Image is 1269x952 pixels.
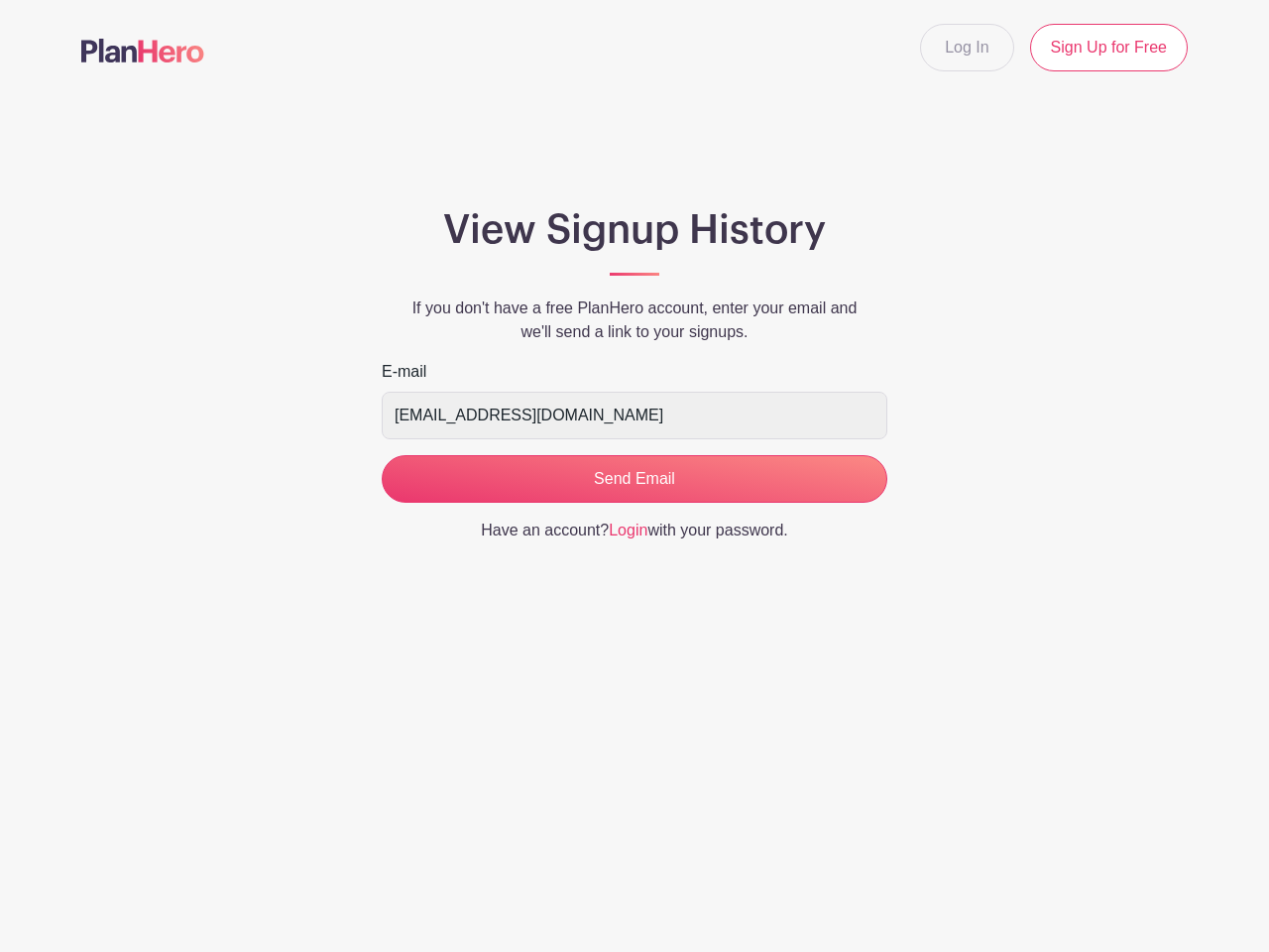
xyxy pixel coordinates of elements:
h1: View Signup History [382,206,887,254]
img: logo-507f7623f17ff9eddc593b1ce0a138ce2505c220e1c5a4e2b4648c50719b7d32.svg [81,39,204,62]
a: Login [609,522,647,538]
a: Log In [920,24,1013,71]
label: E-mail [382,360,426,384]
p: If you don't have a free PlanHero account, enter your email and we'll send a link to your signups. [382,297,887,344]
a: Sign Up for Free [1030,24,1188,71]
input: Send Email [382,455,887,503]
input: e.g. julie@eventco.com [382,392,887,439]
p: Have an account? with your password. [382,519,887,542]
